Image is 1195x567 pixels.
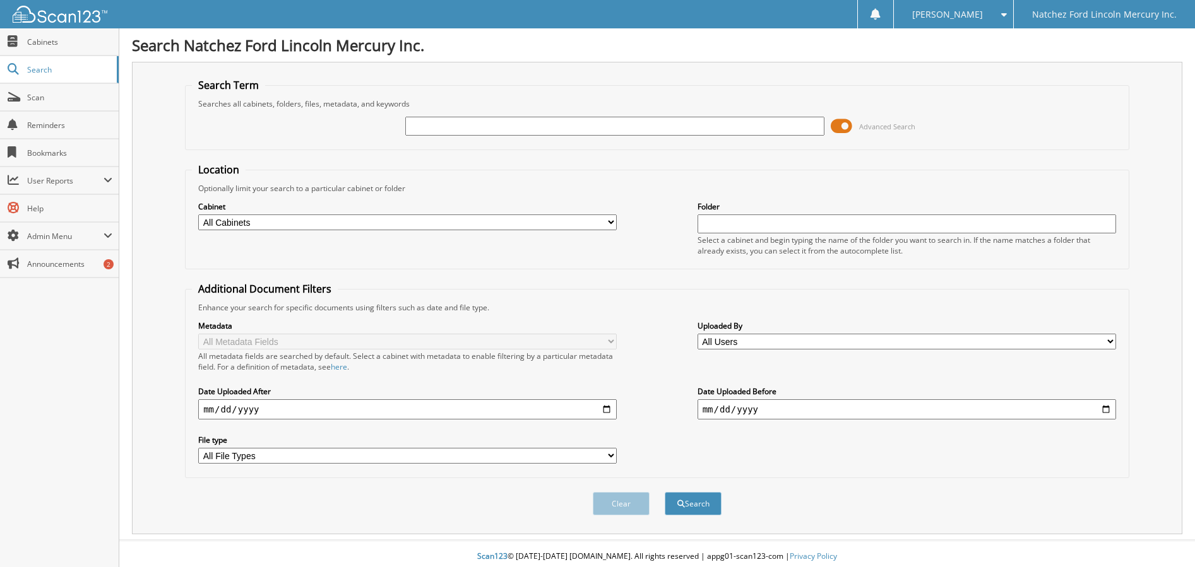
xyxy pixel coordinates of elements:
[698,235,1116,256] div: Select a cabinet and begin typing the name of the folder you want to search in. If the name match...
[27,259,112,269] span: Announcements
[198,201,617,212] label: Cabinet
[698,386,1116,397] label: Date Uploaded Before
[593,492,650,515] button: Clear
[698,399,1116,419] input: end
[198,386,617,397] label: Date Uploaded After
[27,175,104,186] span: User Reports
[198,351,617,372] div: All metadata fields are searched by default. Select a cabinet with metadata to enable filtering b...
[27,231,104,242] span: Admin Menu
[192,282,338,296] legend: Additional Document Filters
[477,551,508,561] span: Scan123
[27,64,110,75] span: Search
[27,37,112,47] span: Cabinets
[27,92,112,103] span: Scan
[198,320,617,331] label: Metadata
[912,11,983,18] span: [PERSON_NAME]
[198,435,617,445] label: File type
[192,302,1122,313] div: Enhance your search for specific documents using filters such as date and file type.
[1032,11,1177,18] span: Natchez Ford Lincoln Mercury Inc.
[192,98,1122,109] div: Searches all cabinets, folders, files, metadata, and keywords
[859,122,915,131] span: Advanced Search
[27,148,112,158] span: Bookmarks
[27,120,112,131] span: Reminders
[192,163,246,177] legend: Location
[192,183,1122,194] div: Optionally limit your search to a particular cabinet or folder
[192,78,265,92] legend: Search Term
[698,201,1116,212] label: Folder
[27,203,112,214] span: Help
[698,320,1116,331] label: Uploaded By
[790,551,837,561] a: Privacy Policy
[331,361,347,372] a: here
[198,399,617,419] input: start
[104,259,114,269] div: 2
[665,492,722,515] button: Search
[13,6,107,23] img: scan123-logo-white.svg
[132,35,1182,56] h1: Search Natchez Ford Lincoln Mercury Inc.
